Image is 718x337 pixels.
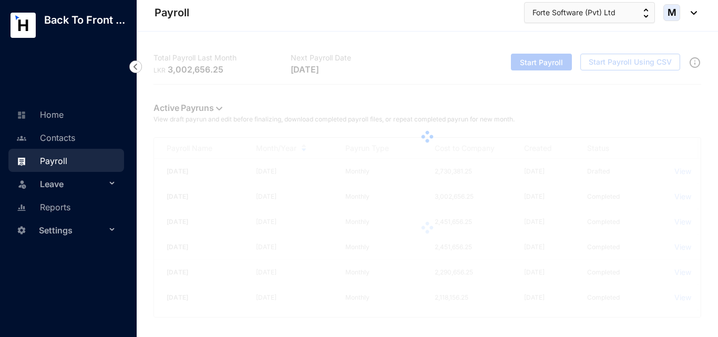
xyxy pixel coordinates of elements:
[643,8,649,18] img: up-down-arrow.74152d26bf9780fbf563ca9c90304185.svg
[14,132,75,143] a: Contacts
[17,157,26,166] img: payroll.289672236c54bbec4828.svg
[532,7,616,18] span: Forte Software (Pvt) Ltd
[40,173,106,195] span: Leave
[8,103,124,126] li: Home
[685,11,697,15] img: dropdown-black.8e83cc76930a90b1a4fdb6d089b7bf3a.svg
[36,13,134,27] p: Back To Front ...
[17,203,26,212] img: report-unselected.e6a6b4230fc7da01f883.svg
[524,2,655,23] button: Forte Software (Pvt) Ltd
[17,110,26,120] img: home-unselected.a29eae3204392db15eaf.svg
[668,8,676,17] span: M
[8,195,124,218] li: Reports
[14,156,67,166] a: Payroll
[155,5,189,20] p: Payroll
[8,149,124,172] li: Payroll
[39,220,106,241] span: Settings
[8,126,124,149] li: Contacts
[14,202,70,212] a: Reports
[17,134,26,143] img: people-unselected.118708e94b43a90eceab.svg
[14,109,64,120] a: Home
[17,226,26,235] img: settings-unselected.1febfda315e6e19643a1.svg
[17,179,27,189] img: leave-unselected.2934df6273408c3f84d9.svg
[129,60,142,73] img: nav-icon-left.19a07721e4dec06a274f6d07517f07b7.svg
